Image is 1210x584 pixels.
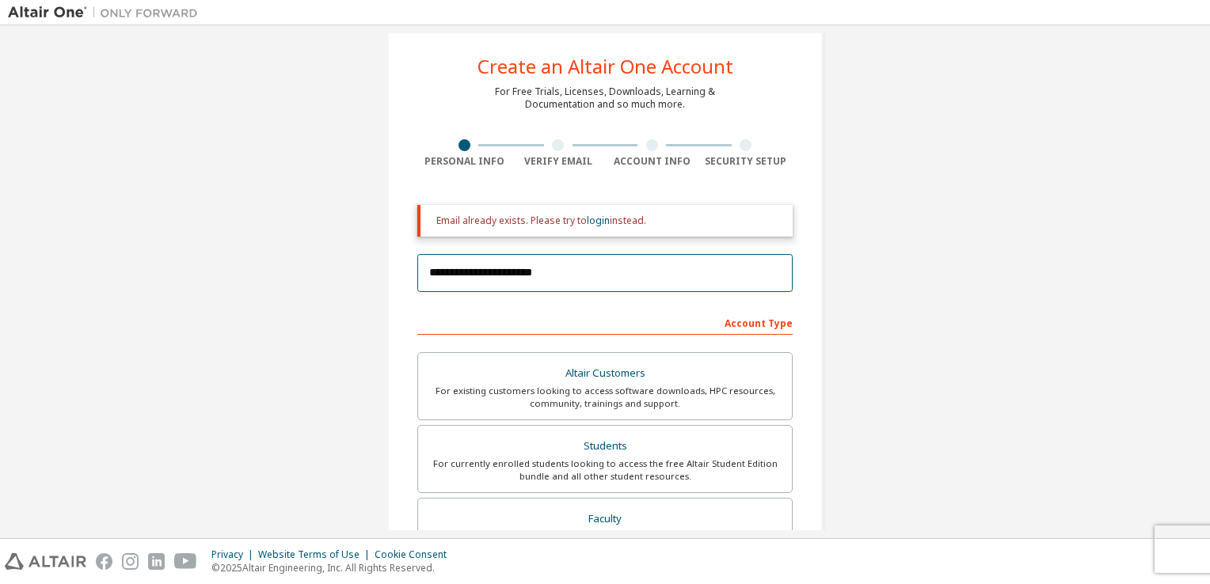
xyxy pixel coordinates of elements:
[122,553,139,570] img: instagram.svg
[428,362,782,385] div: Altair Customers
[148,553,165,570] img: linkedin.svg
[417,155,512,168] div: Personal Info
[436,214,780,227] div: Email already exists. Please try to instead.
[258,548,375,561] div: Website Terms of Use
[96,553,112,570] img: facebook.svg
[478,57,733,76] div: Create an Altair One Account
[428,435,782,457] div: Students
[428,529,782,555] div: For faculty & administrators of academic institutions administering students and accessing softwa...
[211,561,456,575] p: © 2025 Altair Engineering, Inc. All Rights Reserved.
[375,548,456,561] div: Cookie Consent
[512,155,606,168] div: Verify Email
[8,5,206,21] img: Altair One
[5,553,86,570] img: altair_logo.svg
[174,553,197,570] img: youtube.svg
[211,548,258,561] div: Privacy
[428,457,782,483] div: For currently enrolled students looking to access the free Altair Student Edition bundle and all ...
[699,155,793,168] div: Security Setup
[605,155,699,168] div: Account Info
[587,214,610,227] a: login
[428,385,782,410] div: For existing customers looking to access software downloads, HPC resources, community, trainings ...
[428,508,782,530] div: Faculty
[495,85,715,111] div: For Free Trials, Licenses, Downloads, Learning & Documentation and so much more.
[417,309,793,335] div: Account Type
